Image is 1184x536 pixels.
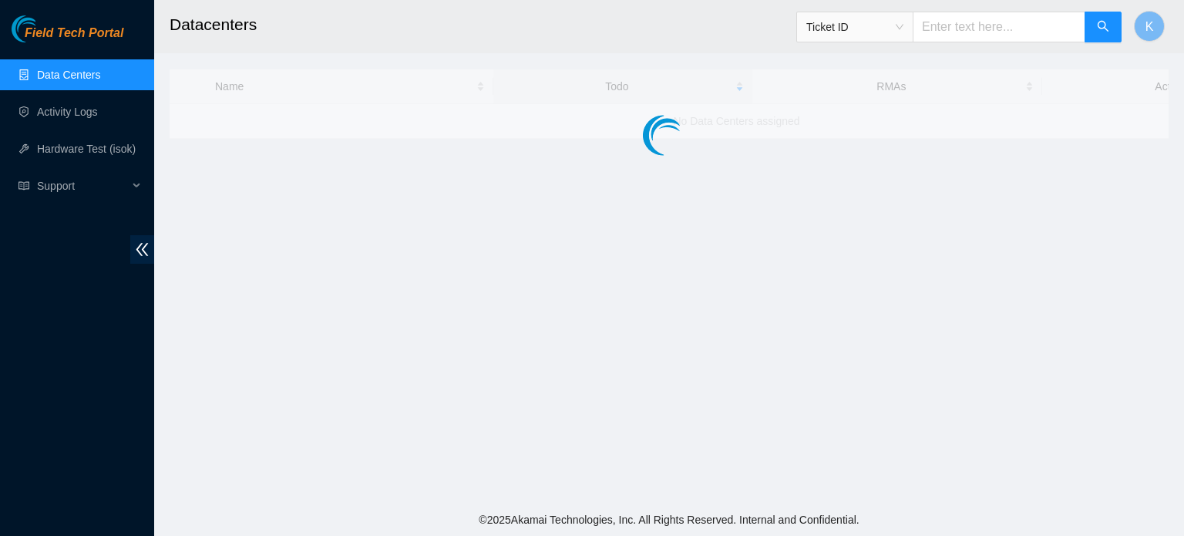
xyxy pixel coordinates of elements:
[1134,11,1165,42] button: K
[37,143,136,155] a: Hardware Test (isok)
[806,15,903,39] span: Ticket ID
[1097,20,1109,35] span: search
[1145,17,1154,36] span: K
[130,235,154,264] span: double-left
[37,69,100,81] a: Data Centers
[12,15,78,42] img: Akamai Technologies
[1085,12,1122,42] button: search
[18,180,29,191] span: read
[25,26,123,41] span: Field Tech Portal
[12,28,123,48] a: Akamai TechnologiesField Tech Portal
[37,106,98,118] a: Activity Logs
[154,504,1184,536] footer: © 2025 Akamai Technologies, Inc. All Rights Reserved. Internal and Confidential.
[37,170,128,201] span: Support
[913,12,1085,42] input: Enter text here...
